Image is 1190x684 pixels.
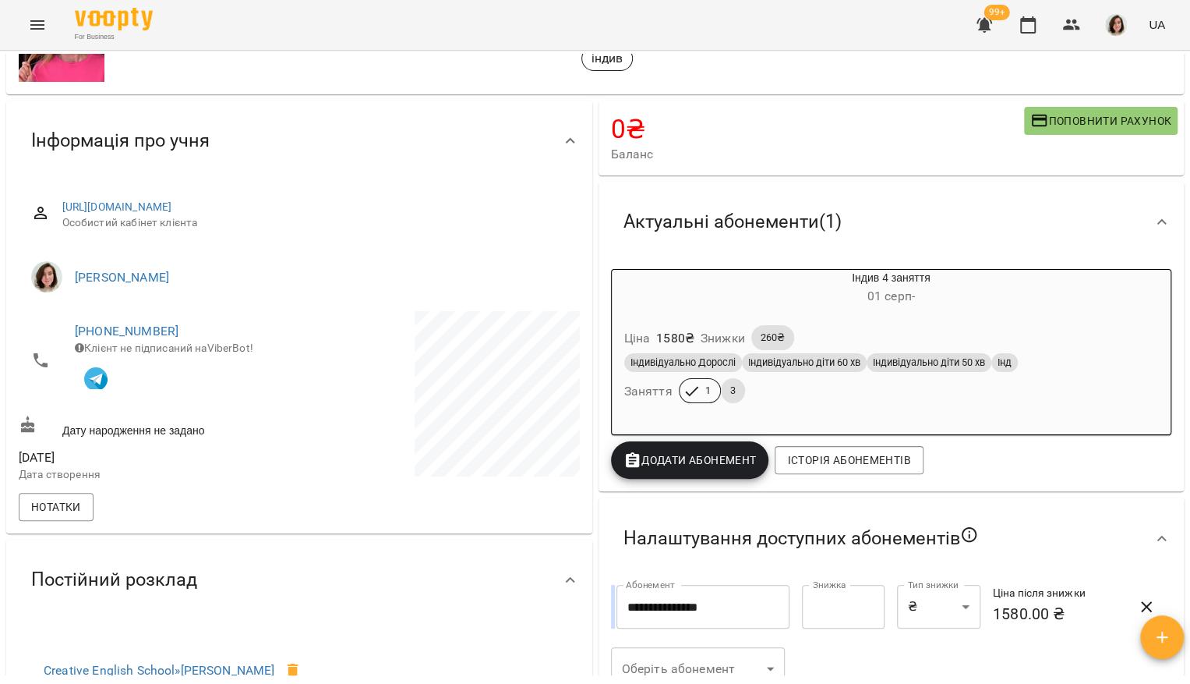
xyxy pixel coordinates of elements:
img: Voopty Logo [75,8,153,30]
span: Нотатки [31,498,81,516]
span: Інформація про учня [31,129,210,153]
span: 99+ [984,5,1010,20]
span: Індивідуально Дорослі [624,356,742,370]
span: Актуальні абонементи ( 1 ) [623,210,842,234]
h6: Ціна [624,328,651,349]
span: 1 [696,384,720,398]
img: 131747306c681abe6e6e4adf7982eed8.png [1105,14,1127,36]
button: Історія абонементів [775,446,923,474]
div: Інформація про учня [6,101,592,181]
span: Клієнт не підписаний на ViberBot! [75,342,253,354]
span: Постійний розклад [31,568,197,592]
svg: Якщо не обрано жодного, клієнт зможе побачити всі публічні абонементи [960,526,979,544]
a: [PHONE_NUMBER] [75,324,178,338]
span: UA [1149,16,1165,33]
p: Дата створення [19,467,296,483]
span: [DATE] [19,448,296,467]
button: Нотатки [19,493,94,521]
span: Індивідуально діти 50 хв [867,356,991,370]
div: Актуальні абонементи(1) [599,182,1185,262]
h6: Заняття [624,381,673,402]
span: Поповнити рахунок [1030,112,1171,130]
span: Інд [991,356,1018,370]
img: Наталія Іваненко [31,261,62,292]
span: Історія абонементів [787,451,910,470]
div: Дату народження не задано [16,413,299,441]
div: Налаштування доступних абонементів [599,498,1185,579]
span: Налаштування доступних абонементів [623,526,979,551]
button: Додати Абонемент [611,441,769,479]
span: Особистий кабінет клієнта [62,215,567,231]
h4: 0 ₴ [611,113,1024,145]
span: For Business [75,32,153,42]
img: Telegram [84,367,108,391]
button: Індив 4 заняття01 серп- Ціна1580₴Знижки260₴Індивідуально ДоросліІндивідуально діти 60 хвІндивідуа... [612,270,1171,423]
button: Клієнт підписаний на VooptyBot [75,356,117,399]
h6: 1580.00 ₴ [993,602,1124,626]
h6: Ціна після знижки [993,585,1124,602]
a: [PERSON_NAME] [75,270,169,285]
span: 260₴ [751,331,794,345]
div: ₴ [897,585,980,629]
span: Баланс [611,145,1024,164]
div: індив [581,46,634,71]
span: Індивідуально діти 60 хв [742,356,867,370]
span: Додати Абонемент [623,451,757,470]
div: Індив 4 заняття [612,270,1171,307]
button: Menu [19,6,56,44]
p: індив [591,49,623,68]
a: [URL][DOMAIN_NAME] [62,200,172,213]
span: 3 [721,384,745,398]
p: 1580 ₴ [656,329,694,348]
button: UA [1142,10,1171,39]
div: Постійний розклад [6,540,592,620]
h6: Знижки [701,328,745,349]
span: 01 серп - [867,289,915,303]
a: Creative English School»[PERSON_NAME] [44,663,274,678]
button: Поповнити рахунок [1024,107,1178,135]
